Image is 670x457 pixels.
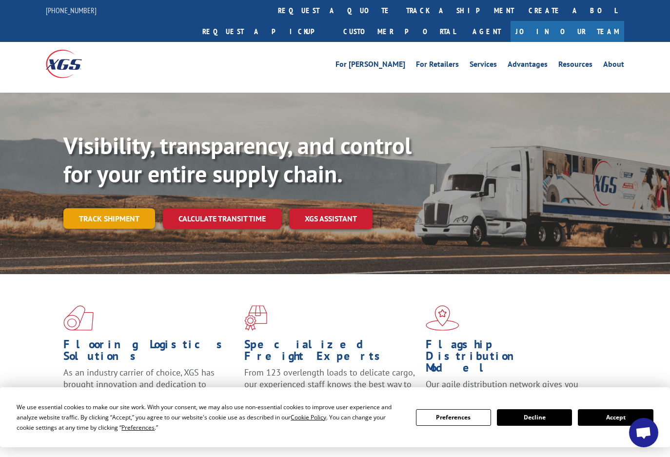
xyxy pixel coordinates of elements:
[426,378,578,413] span: Our agile distribution network gives you nationwide inventory management on demand.
[63,305,94,331] img: xgs-icon-total-supply-chain-intelligence-red
[497,409,572,426] button: Decline
[244,338,418,367] h1: Specialized Freight Experts
[63,338,237,367] h1: Flooring Logistics Solutions
[470,60,497,71] a: Services
[63,208,155,229] a: Track shipment
[244,367,418,410] p: From 123 overlength loads to delicate cargo, our experienced staff knows the best way to move you...
[121,423,155,432] span: Preferences
[163,208,281,229] a: Calculate transit time
[46,5,97,15] a: [PHONE_NUMBER]
[416,60,459,71] a: For Retailers
[629,418,658,447] a: Open chat
[244,305,267,331] img: xgs-icon-focused-on-flooring-red
[426,305,459,331] img: xgs-icon-flagship-distribution-model-red
[578,409,653,426] button: Accept
[291,413,326,421] span: Cookie Policy
[63,130,412,189] b: Visibility, transparency, and control for your entire supply chain.
[195,21,336,42] a: Request a pickup
[508,60,548,71] a: Advantages
[558,60,592,71] a: Resources
[335,60,405,71] a: For [PERSON_NAME]
[289,208,373,229] a: XGS ASSISTANT
[603,60,624,71] a: About
[63,367,215,401] span: As an industry carrier of choice, XGS has brought innovation and dedication to flooring logistics...
[426,338,599,378] h1: Flagship Distribution Model
[336,21,463,42] a: Customer Portal
[511,21,624,42] a: Join Our Team
[416,409,491,426] button: Preferences
[17,402,404,433] div: We use essential cookies to make our site work. With your consent, we may also use non-essential ...
[463,21,511,42] a: Agent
